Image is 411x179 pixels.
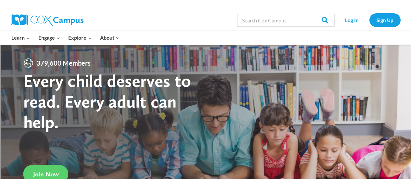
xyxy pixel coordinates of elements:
[38,33,60,42] span: Engage
[338,13,401,27] nav: Secondary Navigation
[11,14,83,26] img: Cox Campus
[369,13,401,27] a: Sign Up
[237,14,335,27] input: Search Cox Campus
[338,13,366,27] a: Log In
[100,33,120,42] span: About
[11,33,30,42] span: Learn
[7,31,124,45] nav: Primary Navigation
[68,33,92,42] span: Explore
